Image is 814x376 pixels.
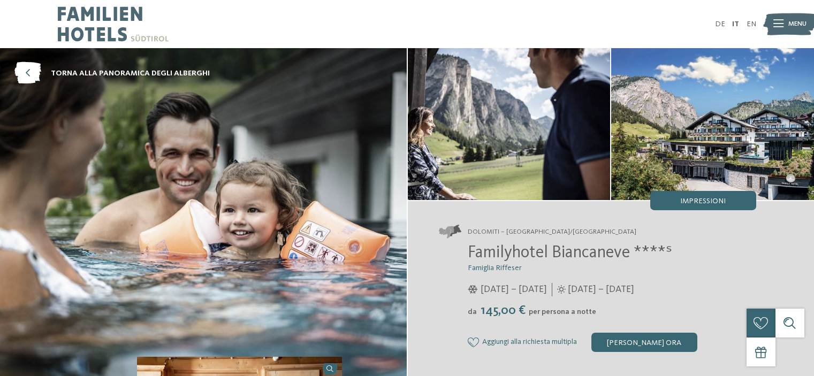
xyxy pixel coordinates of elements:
[529,308,596,316] span: per persona a notte
[468,227,636,237] span: Dolomiti – [GEOGRAPHIC_DATA]/[GEOGRAPHIC_DATA]
[482,338,577,347] span: Aggiungi alla richiesta multipla
[468,285,478,294] i: Orari d'apertura inverno
[557,285,566,294] i: Orari d'apertura estate
[788,19,807,29] span: Menu
[715,20,725,28] a: DE
[468,244,672,262] span: Familyhotel Biancaneve ****ˢ
[568,283,634,296] span: [DATE] – [DATE]
[468,264,522,272] span: Famiglia Riffeser
[680,197,726,205] span: Impressioni
[611,48,814,200] img: Il nostro family hotel a Selva: una vacanza da favola
[481,283,547,296] span: [DATE] – [DATE]
[468,308,477,316] span: da
[591,333,697,352] div: [PERSON_NAME] ora
[478,304,528,317] span: 145,00 €
[732,20,739,28] a: IT
[14,63,210,85] a: torna alla panoramica degli alberghi
[747,20,756,28] a: EN
[408,48,611,200] img: Il nostro family hotel a Selva: una vacanza da favola
[51,68,210,79] span: torna alla panoramica degli alberghi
